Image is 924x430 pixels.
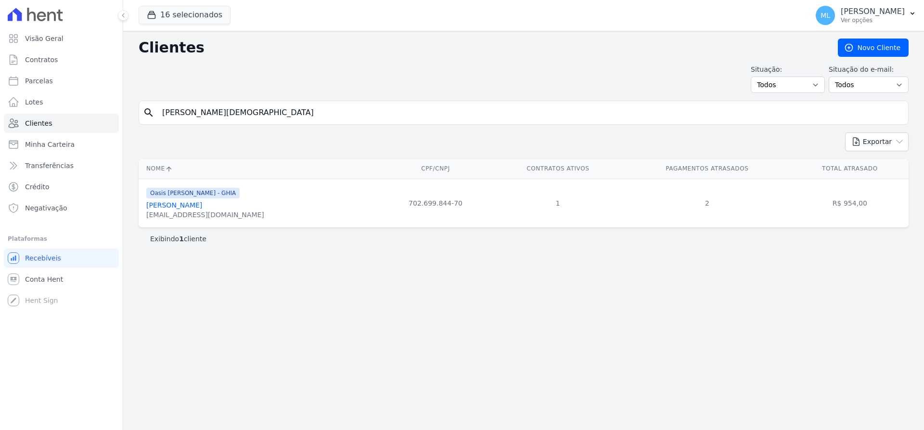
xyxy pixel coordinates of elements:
span: Oasis [PERSON_NAME] - GHIA [146,188,240,198]
th: CPF/CNPJ [378,159,492,179]
div: Plataformas [8,233,115,245]
span: Parcelas [25,76,53,86]
span: ML [821,12,830,19]
a: Visão Geral [4,29,119,48]
th: Pagamentos Atrasados [623,159,791,179]
td: R$ 954,00 [791,179,909,227]
i: search [143,107,154,118]
p: Exibindo cliente [150,234,206,244]
a: Novo Cliente [838,39,909,57]
span: Clientes [25,118,52,128]
span: Minha Carteira [25,140,75,149]
button: ML [PERSON_NAME] Ver opções [808,2,924,29]
span: Contratos [25,55,58,65]
button: 16 selecionados [139,6,231,24]
input: Buscar por nome, CPF ou e-mail [156,103,904,122]
a: Contratos [4,50,119,69]
span: Negativação [25,203,67,213]
span: Recebíveis [25,253,61,263]
label: Situação: [751,65,825,75]
th: Contratos Ativos [493,159,623,179]
th: Total Atrasado [791,159,909,179]
a: Negativação [4,198,119,218]
button: Exportar [845,132,909,151]
th: Nome [139,159,378,179]
p: Ver opções [841,16,905,24]
td: 1 [493,179,623,227]
p: [PERSON_NAME] [841,7,905,16]
a: Clientes [4,114,119,133]
a: Conta Hent [4,270,119,289]
a: Recebíveis [4,248,119,268]
a: Parcelas [4,71,119,91]
span: Transferências [25,161,74,170]
a: Transferências [4,156,119,175]
a: Crédito [4,177,119,196]
td: 702.699.844-70 [378,179,492,227]
div: [EMAIL_ADDRESS][DOMAIN_NAME] [146,210,264,220]
span: Visão Geral [25,34,64,43]
a: Lotes [4,92,119,112]
span: Lotes [25,97,43,107]
h2: Clientes [139,39,822,56]
a: [PERSON_NAME] [146,201,202,209]
b: 1 [179,235,184,243]
span: Crédito [25,182,50,192]
span: Conta Hent [25,274,63,284]
td: 2 [623,179,791,227]
a: Minha Carteira [4,135,119,154]
label: Situação do e-mail: [829,65,909,75]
